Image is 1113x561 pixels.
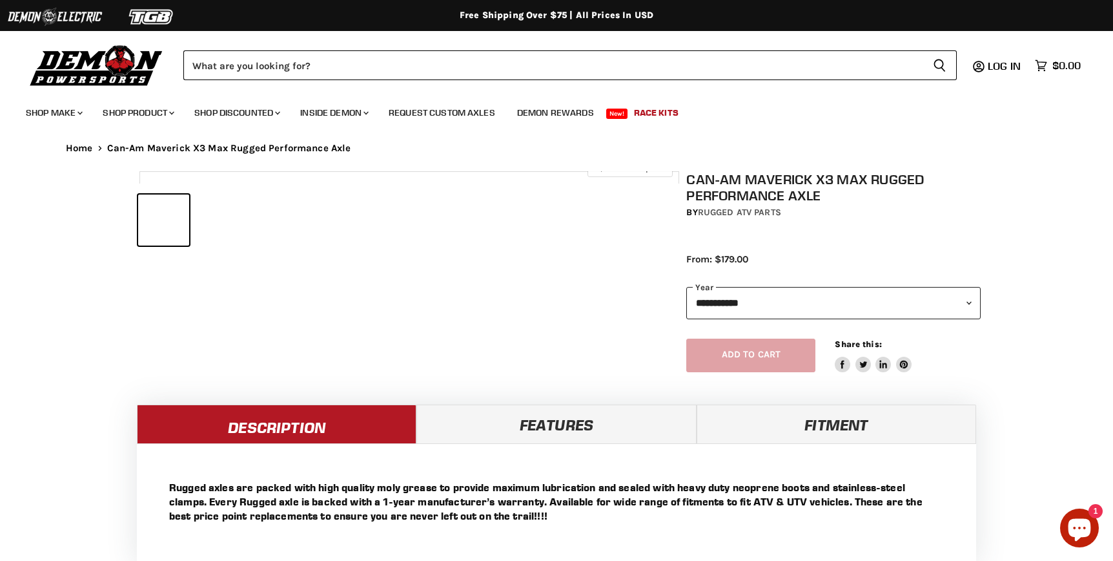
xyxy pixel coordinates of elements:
a: Rugged ATV Parts [698,207,781,218]
a: Log in [982,60,1028,72]
a: Request Custom Axles [379,100,505,126]
a: Demon Rewards [507,100,604,126]
img: Demon Electric Logo 2 [6,5,103,29]
p: Rugged axles are packed with high quality moly grease to provide maximum lubrication and sealed w... [169,480,944,523]
a: Shop Product [93,100,182,126]
a: Fitment [697,405,976,443]
input: Search [183,50,923,80]
ul: Main menu [16,94,1077,126]
span: Share this: [835,339,881,349]
a: Shop Discounted [185,100,288,126]
div: by [686,206,981,220]
span: New! [606,109,628,119]
a: Home [66,143,93,154]
a: $0.00 [1028,56,1087,75]
h1: Can-Am Maverick X3 Max Rugged Performance Axle [686,171,981,204]
inbox-online-store-chat: Shopify online store chat [1056,509,1103,551]
span: Click to expand [594,163,666,173]
img: TGB Logo 2 [103,5,200,29]
button: Search [923,50,957,80]
a: Features [416,405,696,443]
a: Inside Demon [291,100,376,126]
span: From: $179.00 [686,253,748,265]
a: Description [137,405,416,443]
span: Log in [988,59,1021,72]
div: Free Shipping Over $75 | All Prices In USD [40,10,1073,21]
a: Race Kits [624,100,688,126]
a: Shop Make [16,100,90,126]
button: IMAGE thumbnail [138,195,189,246]
img: Demon Powersports [26,42,167,88]
select: year [686,287,981,319]
form: Product [183,50,957,80]
span: $0.00 [1052,59,1081,72]
span: Can-Am Maverick X3 Max Rugged Performance Axle [107,143,351,154]
aside: Share this: [835,339,912,373]
nav: Breadcrumbs [40,143,1073,154]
